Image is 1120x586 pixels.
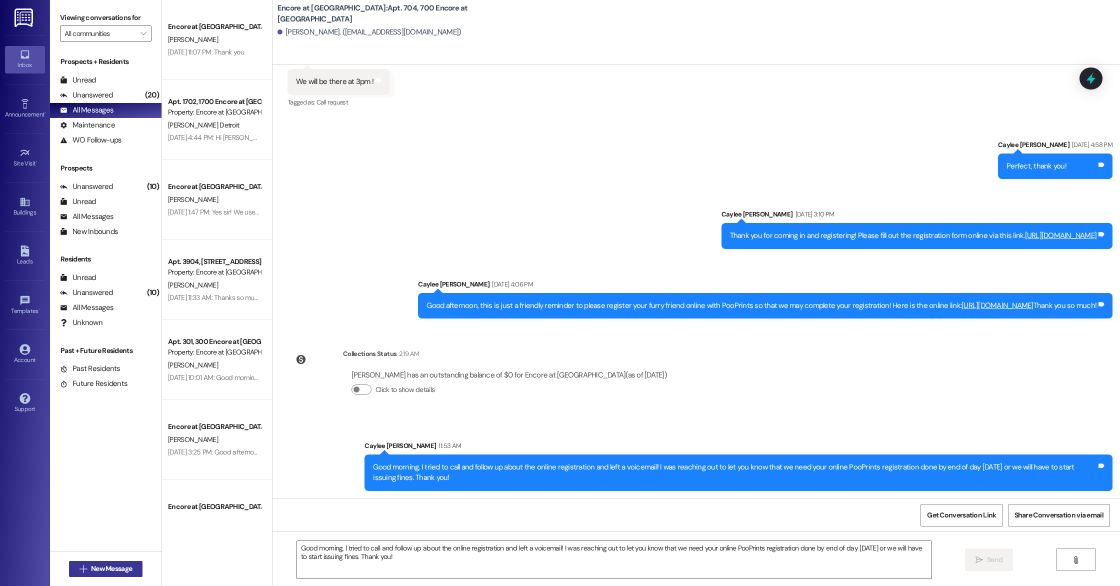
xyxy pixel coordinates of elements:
[50,254,161,264] div: Residents
[168,435,218,444] span: [PERSON_NAME]
[60,135,121,145] div: WO Follow-ups
[60,10,151,25] label: Viewing conversations for
[168,207,685,216] div: [DATE] 1:47 PM: Yes sir! We use Sparklight for internet/cable and Flint Energies for electricity....
[343,348,396,359] div: Collections Status
[60,302,113,313] div: All Messages
[927,510,996,520] span: Get Conversation Link
[426,300,1096,311] div: Good afternoon, this is just a friendly reminder to please register your furry friend online with...
[168,107,260,117] div: Property: Encore at [GEOGRAPHIC_DATA]
[5,390,45,417] a: Support
[50,345,161,356] div: Past + Future Residents
[351,370,667,380] div: [PERSON_NAME] has an outstanding balance of $0 for Encore at [GEOGRAPHIC_DATA] (as of [DATE])
[1008,504,1110,526] button: Share Conversation via email
[168,515,199,524] span: H. Regional
[60,363,120,374] div: Past Residents
[793,209,834,219] div: [DATE] 3:10 PM
[168,267,260,277] div: Property: Encore at [GEOGRAPHIC_DATA]
[1069,139,1112,150] div: [DATE] 4:58 PM
[920,504,1002,526] button: Get Conversation Link
[1006,161,1066,171] div: Perfect, thank you!
[144,285,161,300] div: (10)
[60,120,115,130] div: Maintenance
[436,440,461,451] div: 11:53 AM
[5,341,45,368] a: Account
[64,25,135,41] input: All communities
[730,230,1097,241] div: Thank you for coming in and registering! Please fill out the registration form online via this link.
[60,272,96,283] div: Unread
[50,56,161,67] div: Prospects + Residents
[1072,556,1079,564] i: 
[5,242,45,269] a: Leads
[168,47,244,56] div: [DATE] 11:07 PM: Thank you
[168,360,218,369] span: [PERSON_NAME]
[168,195,218,204] span: [PERSON_NAME]
[1025,230,1097,240] a: [URL][DOMAIN_NAME]
[961,300,1033,310] a: [URL][DOMAIN_NAME]
[60,90,113,100] div: Unanswered
[50,163,161,173] div: Prospects
[168,21,260,32] div: Encore at [GEOGRAPHIC_DATA]
[38,306,40,313] span: •
[69,561,143,577] button: New Message
[168,96,260,107] div: Apt. 1702, 1700 Encore at [GEOGRAPHIC_DATA]
[296,76,373,87] div: We will be there at 3pm !
[998,139,1112,153] div: Caylee [PERSON_NAME]
[277,3,477,24] b: Encore at [GEOGRAPHIC_DATA]: Apt. 704, 700 Encore at [GEOGRAPHIC_DATA]
[316,98,348,106] span: Call request
[5,193,45,220] a: Buildings
[60,181,113,192] div: Unanswered
[987,554,1002,565] span: Send
[168,501,260,512] div: Encore at [GEOGRAPHIC_DATA]
[14,8,35,27] img: ResiDesk Logo
[373,462,1096,483] div: Good morning, I tried to call and follow up about the online registration and left a voicemail! I...
[60,196,96,207] div: Unread
[60,287,113,298] div: Unanswered
[168,336,260,347] div: Apt. 301, 300 Encore at [GEOGRAPHIC_DATA]
[60,105,113,115] div: All Messages
[277,27,461,37] div: [PERSON_NAME]. ([EMAIL_ADDRESS][DOMAIN_NAME])
[375,384,434,395] label: Click to show details
[60,226,118,237] div: New Inbounds
[79,565,87,573] i: 
[168,280,218,289] span: [PERSON_NAME]
[168,35,218,44] span: [PERSON_NAME]
[91,563,132,574] span: New Message
[44,109,46,116] span: •
[721,209,1113,223] div: Caylee [PERSON_NAME]
[287,95,389,109] div: Tagged as:
[168,256,260,267] div: Apt. 3904, [STREET_ADDRESS]
[60,75,96,85] div: Unread
[60,378,127,389] div: Future Residents
[168,133,691,142] div: [DATE] 4:44 PM: Hi [PERSON_NAME], I have tried to call you couldn't get through, my [PERSON_NAME]...
[418,279,1112,293] div: Caylee [PERSON_NAME]
[168,120,239,129] span: [PERSON_NAME] Detroit
[36,158,37,165] span: •
[144,179,161,194] div: (10)
[5,144,45,171] a: Site Visit •
[142,87,161,103] div: (20)
[168,373,650,382] div: [DATE] 10:01 AM: Good morning!! This is Caylee. Here is the link to the Google review. [URL][DOMA...
[396,348,419,359] div: 2:19 AM
[5,292,45,319] a: Templates •
[5,46,45,73] a: Inbox
[168,421,260,432] div: Encore at [GEOGRAPHIC_DATA]
[168,293,326,302] div: [DATE] 11:33 AM: Thanks so much. Appreciate your help.
[168,181,260,192] div: Encore at [GEOGRAPHIC_DATA]
[60,211,113,222] div: All Messages
[489,279,533,289] div: [DATE] 4:06 PM
[1014,510,1103,520] span: Share Conversation via email
[140,29,146,37] i: 
[965,548,1013,571] button: Send
[168,347,260,357] div: Property: Encore at [GEOGRAPHIC_DATA]
[60,317,102,328] div: Unknown
[975,556,983,564] i: 
[364,440,1112,454] div: Caylee [PERSON_NAME]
